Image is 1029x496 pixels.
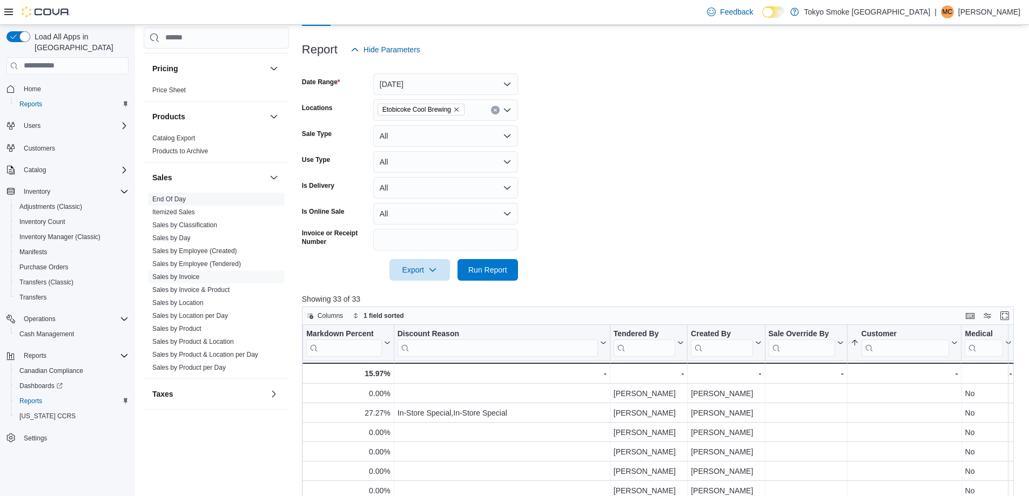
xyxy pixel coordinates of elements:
button: Canadian Compliance [11,363,133,378]
h3: Pricing [152,63,178,74]
button: Transfers (Classic) [11,275,133,290]
span: MC [943,5,953,18]
span: Washington CCRS [15,410,129,423]
span: Cash Management [15,328,129,341]
span: Canadian Compliance [19,366,83,375]
a: Sales by Product & Location [152,338,234,345]
button: Sale Override By [768,329,843,357]
span: Customers [24,144,55,153]
label: Locations [302,104,333,112]
a: [US_STATE] CCRS [15,410,80,423]
div: Tendered By [613,329,675,357]
div: Discount Reason [397,329,597,339]
span: Inventory [19,185,129,198]
div: 0.00% [306,426,390,439]
button: Export [389,259,450,281]
div: Medical [965,329,1003,357]
label: Invoice or Receipt Number [302,229,369,246]
span: Settings [24,434,47,443]
div: Sales [144,193,289,378]
a: Products to Archive [152,147,208,155]
div: 27.27% [306,406,390,419]
h3: Taxes [152,389,173,399]
a: Cash Management [15,328,78,341]
button: Adjustments (Classic) [11,199,133,214]
span: Transfers (Classic) [15,276,129,289]
div: No [965,465,1012,478]
a: Adjustments (Classic) [15,200,86,213]
button: Customer [850,329,958,357]
button: Clear input [491,106,500,114]
div: Markdown Percent [306,329,381,339]
span: Sales by Product & Location [152,337,234,346]
div: [PERSON_NAME] [614,387,684,400]
button: Sales [152,172,265,183]
h3: Report [302,43,338,56]
span: Dashboards [15,379,129,392]
span: Home [24,85,41,93]
button: All [373,203,518,225]
a: Dashboards [15,379,67,392]
div: [PERSON_NAME] [691,406,761,419]
button: Medical [965,329,1012,357]
button: Remove Etobicoke Cool Brewing from selection in this group [453,106,460,113]
span: Inventory Count [19,218,65,226]
span: Sales by Invoice [152,273,199,281]
a: Sales by Product & Location per Day [152,351,258,358]
button: Inventory Count [11,214,133,229]
div: Products [144,132,289,162]
div: Created By [691,329,752,339]
span: Manifests [19,248,47,256]
div: - [613,367,683,380]
p: [PERSON_NAME] [958,5,1020,18]
button: All [373,151,518,173]
div: [PERSON_NAME] [614,426,684,439]
span: Reports [19,349,129,362]
span: Customers [19,141,129,154]
span: Home [19,82,129,96]
button: All [373,125,518,147]
div: Customer [861,329,949,339]
button: 1 field sorted [348,309,408,322]
p: Tokyo Smoke [GEOGRAPHIC_DATA] [804,5,931,18]
span: Canadian Compliance [15,364,129,377]
button: Inventory [19,185,55,198]
span: Reports [15,395,129,407]
span: 1 field sorted [364,311,404,320]
span: Catalog [19,164,129,176]
div: [PERSON_NAME] [691,465,761,478]
div: - [691,367,761,380]
button: Customers [2,140,133,155]
div: Pricing [144,84,289,101]
button: Reports [11,97,133,112]
span: Inventory [24,187,50,196]
div: Medical [965,329,1003,339]
a: Sales by Invoice & Product [152,286,230,294]
button: Operations [2,311,133,327]
div: - [768,367,843,380]
label: Sale Type [302,130,332,138]
button: Markdown Percent [306,329,390,357]
div: 0.00% [306,465,390,478]
span: Etobicoke Cool Brewing [378,104,465,115]
div: [PERSON_NAME] [614,445,684,458]
span: Operations [24,315,56,323]
span: Purchase Orders [15,261,129,274]
span: Users [19,119,129,132]
a: Reports [15,395,46,407]
button: Inventory [2,184,133,199]
span: Feedback [720,6,753,17]
div: 0.00% [306,445,390,458]
span: Purchase Orders [19,263,69,271]
div: Mitchell Catalano [941,5,954,18]
span: Settings [19,431,129,445]
div: Customer [861,329,949,357]
button: Cash Management [11,327,133,342]
button: Pricing [152,63,265,74]
span: Operations [19,312,129,325]
span: Reports [19,100,42,108]
a: Sales by Day [152,234,191,242]
span: Sales by Employee (Created) [152,247,237,255]
a: Manifests [15,246,51,259]
span: Reports [15,98,129,111]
